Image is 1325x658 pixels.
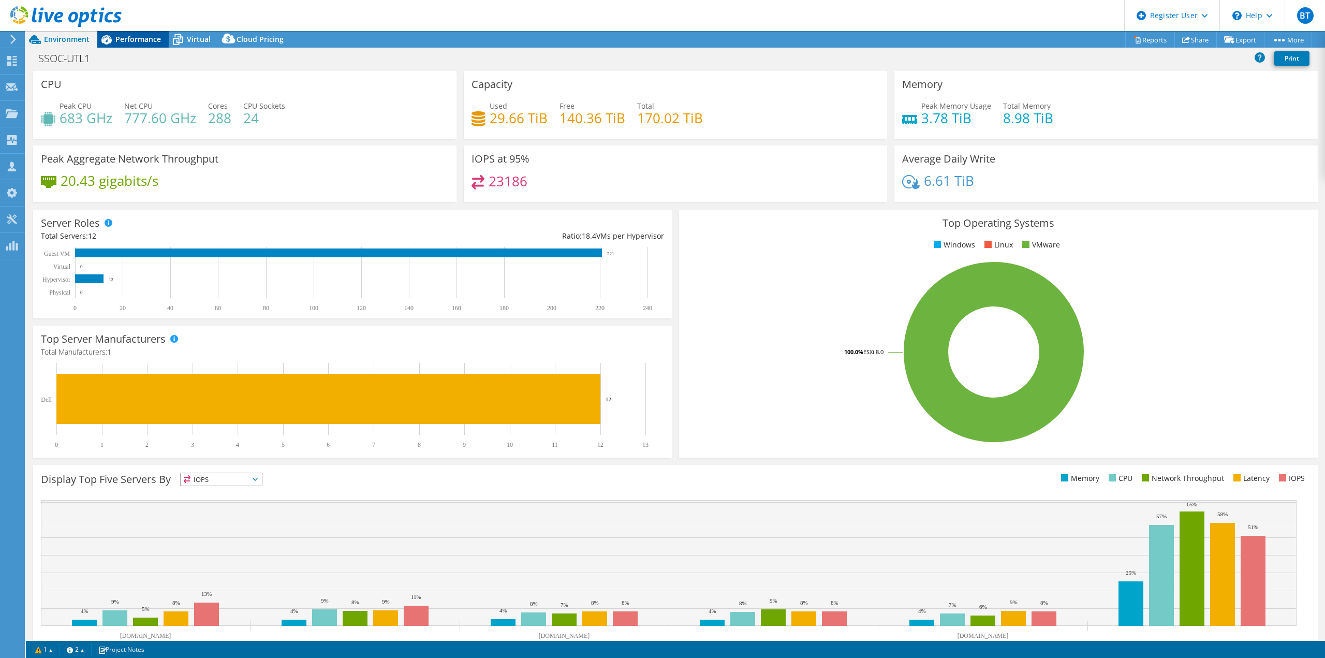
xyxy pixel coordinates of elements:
[606,396,611,402] text: 12
[191,441,194,448] text: 3
[1187,501,1197,507] text: 65%
[902,79,943,90] h3: Memory
[142,606,150,612] text: 5%
[1264,32,1312,48] a: More
[44,250,70,257] text: Guest VM
[41,230,352,242] div: Total Servers:
[831,599,838,606] text: 8%
[800,599,808,606] text: 8%
[111,598,119,605] text: 9%
[637,101,654,111] span: Total
[60,112,112,124] h4: 683 GHz
[372,441,375,448] text: 7
[282,441,285,448] text: 5
[687,217,1310,229] h3: Top Operating Systems
[1020,239,1060,251] li: VMware
[1139,473,1224,484] li: Network Throughput
[921,101,991,111] span: Peak Memory Usage
[1297,7,1314,24] span: BT
[73,304,77,312] text: 0
[60,101,92,111] span: Peak CPU
[902,153,995,165] h3: Average Daily Write
[53,263,71,270] text: Virtual
[582,231,596,241] span: 18.4
[263,304,269,312] text: 80
[472,79,512,90] h3: Capacity
[290,608,298,614] text: 4%
[100,441,104,448] text: 1
[167,304,173,312] text: 40
[145,441,149,448] text: 2
[489,176,527,187] h4: 23186
[622,599,629,606] text: 8%
[1058,473,1099,484] li: Memory
[80,264,83,269] text: 0
[327,441,330,448] text: 6
[949,602,956,608] text: 7%
[1232,11,1242,20] svg: \n
[115,34,161,44] span: Performance
[530,601,538,607] text: 8%
[607,251,614,256] text: 221
[982,239,1013,251] li: Linux
[642,441,649,448] text: 13
[1010,599,1018,605] text: 9%
[1003,112,1053,124] h4: 8.98 TiB
[120,632,171,639] text: [DOMAIN_NAME]
[201,591,212,597] text: 13%
[539,632,590,639] text: [DOMAIN_NAME]
[472,153,529,165] h3: IOPS at 95%
[1156,513,1167,519] text: 57%
[109,277,113,282] text: 12
[107,347,111,357] span: 1
[41,153,218,165] h3: Peak Aggregate Network Throughput
[1274,51,1309,66] a: Print
[120,304,126,312] text: 20
[547,304,556,312] text: 200
[739,600,747,606] text: 8%
[591,599,599,606] text: 8%
[770,597,777,604] text: 9%
[490,112,548,124] h4: 29.66 TiB
[1106,473,1132,484] li: CPU
[1248,524,1258,530] text: 51%
[41,396,52,403] text: Dell
[357,304,366,312] text: 120
[643,304,652,312] text: 240
[60,643,92,656] a: 2
[844,348,863,356] tspan: 100.0%
[1216,32,1264,48] a: Export
[924,175,974,186] h4: 6.61 TiB
[499,304,509,312] text: 180
[34,53,106,64] h1: SSOC-UTL1
[41,79,62,90] h3: CPU
[41,333,166,345] h3: Top Server Manufacturers
[81,608,89,614] text: 4%
[236,441,239,448] text: 4
[61,175,158,186] h4: 20.43 gigabits/s
[237,34,284,44] span: Cloud Pricing
[561,602,568,608] text: 7%
[560,112,625,124] h4: 140.36 TiB
[418,441,421,448] text: 8
[382,598,390,605] text: 9%
[215,304,221,312] text: 60
[187,34,211,44] span: Virtual
[352,230,664,242] div: Ratio: VMs per Hypervisor
[309,304,318,312] text: 100
[28,643,60,656] a: 1
[463,441,466,448] text: 9
[918,608,926,614] text: 4%
[351,599,359,605] text: 8%
[931,239,975,251] li: Windows
[44,34,90,44] span: Environment
[172,599,180,606] text: 8%
[91,643,152,656] a: Project Notes
[709,608,716,614] text: 4%
[490,101,507,111] span: Used
[863,348,884,356] tspan: ESXi 8.0
[88,231,96,241] span: 12
[1125,32,1175,48] a: Reports
[1040,599,1048,606] text: 8%
[243,112,285,124] h4: 24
